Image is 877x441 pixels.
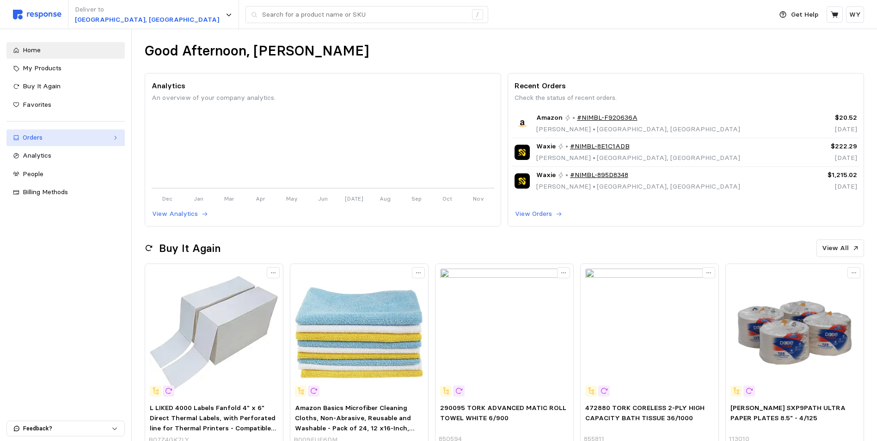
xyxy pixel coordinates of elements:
tspan: May [286,195,297,202]
p: • [565,141,568,152]
tspan: Jan [193,195,203,202]
p: View All [822,243,849,253]
p: [GEOGRAPHIC_DATA], [GEOGRAPHIC_DATA] [75,15,219,25]
a: #NIMBL-895D8348 [570,170,628,180]
span: • [591,125,597,133]
button: View Analytics [152,208,209,220]
p: [DATE] [776,124,857,135]
tspan: Oct [442,195,452,202]
p: Recent Orders [515,80,857,92]
h1: Good Afternoon, [PERSON_NAME] [145,42,369,60]
tspan: Sep [411,195,421,202]
button: Feedback? [7,421,124,436]
p: WY [849,10,861,20]
button: WY [846,6,864,23]
a: Analytics [6,147,125,164]
span: Analytics [23,151,51,159]
img: imageContent.do [730,269,859,397]
span: Home [23,46,41,54]
p: Deliver to [75,5,219,15]
tspan: Dec [162,195,172,202]
a: Orders [6,129,125,146]
img: imageContent.do [440,269,568,397]
span: 472880 TORK CORELESS 2-PLY HIGH CAPACITY BATH TISSUE 36/1000 [585,404,705,422]
img: Waxie [515,173,530,189]
a: My Products [6,60,125,77]
img: 81wUWVAiWDL.__AC_SY300_SX300_QL70_FMwebp_.jpg [295,269,423,397]
a: Favorites [6,97,125,113]
img: Waxie [515,145,530,160]
p: Check the status of recent orders. [515,93,857,103]
img: Amazon [515,116,530,131]
span: • [591,182,597,190]
p: $20.52 [776,113,857,123]
p: • [572,113,575,123]
p: [DATE] [776,182,857,192]
tspan: Nov [473,195,484,202]
div: / [472,9,483,20]
p: $1,215.02 [776,170,857,180]
p: View Analytics [152,209,198,219]
img: svg%3e [13,10,61,19]
p: Get Help [791,10,818,20]
a: #NIMBL-F920636A [577,113,638,123]
p: View Orders [515,209,552,219]
p: [PERSON_NAME] [GEOGRAPHIC_DATA], [GEOGRAPHIC_DATA] [536,182,740,192]
p: • [565,170,568,180]
span: Billing Methods [23,188,68,196]
p: An overview of your company analytics. [152,93,494,103]
span: Amazon [536,113,563,123]
span: Waxie [536,141,556,152]
span: 290095 TORK ADVANCED MATIC ROLL TOWEL WHITE 6/900 [440,404,566,422]
p: Analytics [152,80,494,92]
button: View Orders [515,208,563,220]
p: Feedback? [23,424,111,433]
tspan: Aug [380,195,391,202]
span: [PERSON_NAME] SXP9PATH ULTRA PAPER PLATES 8.5" - 4/125 [730,404,846,422]
span: My Products [23,64,61,72]
tspan: Mar [224,195,234,202]
p: [DATE] [776,153,857,163]
a: Buy It Again [6,78,125,95]
p: $222.29 [776,141,857,152]
a: People [6,166,125,183]
p: [PERSON_NAME] [GEOGRAPHIC_DATA], [GEOGRAPHIC_DATA] [536,153,740,163]
tspan: Jun [318,195,328,202]
input: Search for a product name or SKU [262,6,467,23]
img: imageContent.do [585,269,713,397]
span: People [23,170,43,178]
span: Waxie [536,170,556,180]
img: 61kZ5mp4iJL.__AC_SX300_SY300_QL70_FMwebp_.jpg [150,269,278,397]
tspan: Apr [256,195,265,202]
h2: Buy It Again [159,241,221,256]
button: Get Help [774,6,824,24]
span: Buy It Again [23,82,61,90]
button: View All [816,239,864,257]
tspan: [DATE] [344,195,363,202]
p: [PERSON_NAME] [GEOGRAPHIC_DATA], [GEOGRAPHIC_DATA] [536,124,740,135]
a: #NIMBL-8E1C1ADB [570,141,630,152]
span: Favorites [23,100,51,109]
span: • [591,153,597,162]
a: Billing Methods [6,184,125,201]
div: Orders [23,133,109,143]
a: Home [6,42,125,59]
